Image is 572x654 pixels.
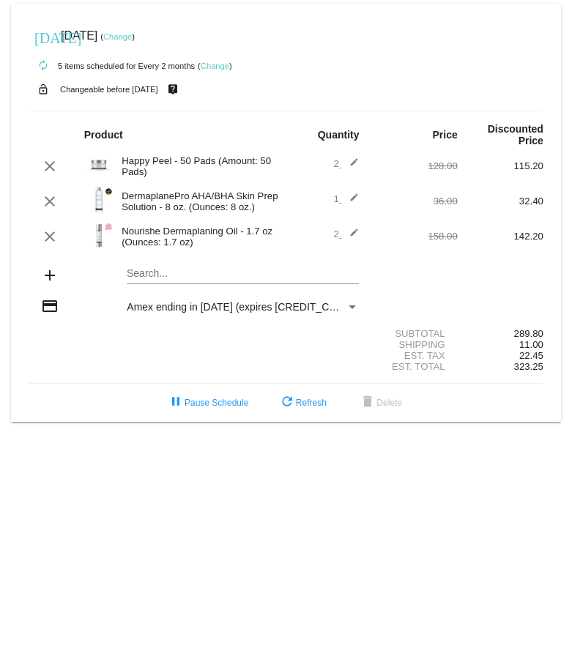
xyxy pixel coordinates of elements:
[267,390,338,416] button: Refresh
[359,398,402,408] span: Delete
[318,129,360,141] strong: Quantity
[84,150,114,179] img: Cart-Images-5.png
[167,394,185,412] mat-icon: pause
[114,226,286,248] div: Nourishe Dermaplaning Oil - 1.7 oz (Ounces: 1.7 oz)
[519,339,543,350] span: 11.00
[103,32,132,41] a: Change
[84,220,114,250] img: 5.png
[41,297,59,315] mat-icon: credit_card
[347,390,414,416] button: Delete
[198,62,232,70] small: ( )
[372,361,458,372] div: Est. Total
[41,228,59,245] mat-icon: clear
[201,62,229,70] a: Change
[41,193,59,210] mat-icon: clear
[458,328,543,339] div: 289.80
[372,231,458,242] div: 158.00
[372,160,458,171] div: 128.00
[341,193,359,210] mat-icon: edit
[127,301,388,313] span: Amex ending in [DATE] (expires [CREDIT_CARD_DATA])
[372,196,458,207] div: 36.00
[341,157,359,175] mat-icon: edit
[34,28,52,45] mat-icon: [DATE]
[514,361,543,372] span: 323.25
[458,231,543,242] div: 142.20
[29,62,195,70] small: 5 items scheduled for Every 2 months
[164,80,182,99] mat-icon: live_help
[519,350,543,361] span: 22.45
[488,123,543,146] strong: Discounted Price
[372,328,458,339] div: Subtotal
[100,32,135,41] small: ( )
[114,190,286,212] div: DermaplanePro AHA/BHA Skin Prep Solution - 8 oz. (Ounces: 8 oz.)
[114,155,286,177] div: Happy Peel - 50 Pads (Amount: 50 Pads)
[34,57,52,75] mat-icon: autorenew
[127,301,359,313] mat-select: Payment Method
[341,228,359,245] mat-icon: edit
[333,193,359,204] span: 1
[458,160,543,171] div: 115.20
[372,339,458,350] div: Shipping
[84,129,123,141] strong: Product
[155,390,260,416] button: Pause Schedule
[372,350,458,361] div: Est. Tax
[41,267,59,284] mat-icon: add
[433,129,458,141] strong: Price
[167,398,248,408] span: Pause Schedule
[278,394,296,412] mat-icon: refresh
[458,196,543,207] div: 32.40
[333,228,359,239] span: 2
[84,185,114,215] img: Cart-Images-24.png
[127,268,359,280] input: Search...
[333,158,359,169] span: 2
[359,394,376,412] mat-icon: delete
[278,398,327,408] span: Refresh
[41,157,59,175] mat-icon: clear
[34,80,52,99] mat-icon: lock_open
[60,85,158,94] small: Changeable before [DATE]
